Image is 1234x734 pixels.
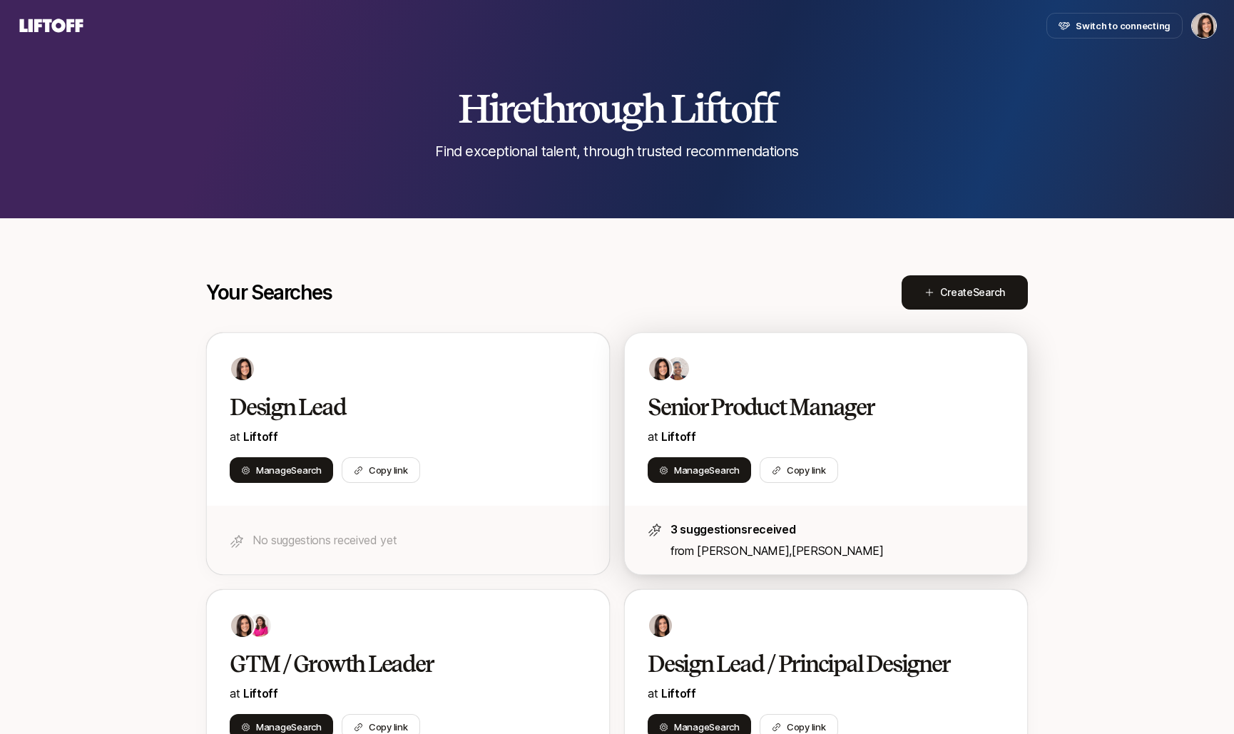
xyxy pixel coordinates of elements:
img: Eleanor Morgan [1192,14,1216,38]
button: ManageSearch [230,457,333,483]
span: Search [709,464,739,476]
span: , [789,544,884,558]
img: 71d7b91d_d7cb_43b4_a7ea_a9b2f2cc6e03.jpg [231,614,254,637]
a: Liftoff [243,686,278,700]
img: star-icon [648,523,662,537]
p: at [648,427,1004,446]
span: Switch to connecting [1076,19,1171,33]
img: 71d7b91d_d7cb_43b4_a7ea_a9b2f2cc6e03.jpg [649,614,672,637]
span: Manage [256,720,322,734]
span: Liftoff [661,429,696,444]
p: at [230,427,586,446]
p: at [648,684,1004,703]
p: 3 suggestions received [670,520,1004,539]
img: dbb69939_042d_44fe_bb10_75f74df84f7f.jpg [666,357,689,380]
button: Copy link [760,457,838,483]
span: Manage [256,463,322,477]
span: Search [709,721,739,733]
p: Your Searches [206,281,332,304]
img: 9e09e871_5697_442b_ae6e_b16e3f6458f8.jpg [248,614,271,637]
span: [PERSON_NAME] [697,544,789,558]
img: star-icon [230,534,244,549]
p: from [670,541,1004,560]
a: Liftoff [661,686,696,700]
p: Find exceptional talent, through trusted recommendations [435,141,798,161]
h2: Design Lead / Principal Designer [648,650,974,678]
h2: GTM / Growth Leader [230,650,556,678]
span: Create [940,284,1005,301]
span: Liftoff [243,429,278,444]
p: No suggestions received yet [253,531,586,549]
span: Manage [674,720,740,734]
button: Switch to connecting [1046,13,1183,39]
span: through Liftoff [530,84,776,133]
h2: Senior Product Manager [648,393,974,422]
button: Eleanor Morgan [1191,13,1217,39]
span: Search [973,286,1005,298]
p: at [230,684,586,703]
span: Search [291,721,321,733]
h2: Design Lead [230,393,556,422]
span: [PERSON_NAME] [792,544,884,558]
button: ManageSearch [648,457,751,483]
span: Manage [674,463,740,477]
h2: Hire [458,87,776,130]
button: CreateSearch [902,275,1028,310]
img: 71d7b91d_d7cb_43b4_a7ea_a9b2f2cc6e03.jpg [231,357,254,380]
img: 71d7b91d_d7cb_43b4_a7ea_a9b2f2cc6e03.jpg [649,357,672,380]
button: Copy link [342,457,420,483]
span: Search [291,464,321,476]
